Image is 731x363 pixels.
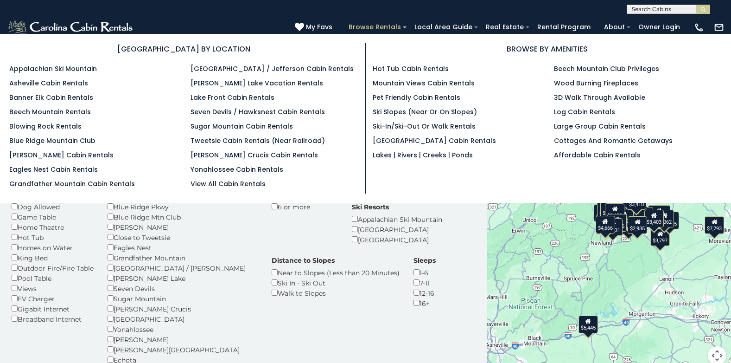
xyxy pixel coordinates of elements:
a: Eagles Nest Cabin Rentals [9,165,98,174]
div: $8,588 [594,204,614,222]
div: $4,936 [607,214,627,232]
img: mail-regular-white.png [714,22,724,32]
div: $4,666 [596,216,615,233]
a: [PERSON_NAME] Cabin Rentals [9,150,114,160]
div: Blue Ridge Pkwy [108,201,258,212]
div: Near to Slopes (Less than 20 Minutes) [272,267,400,278]
a: About [599,20,629,34]
img: phone-regular-white.png [694,22,704,32]
a: Asheville Cabin Rentals [9,78,88,88]
a: [GEOGRAPHIC_DATA] Cabin Rentals [373,136,496,145]
a: Seven Devils / Hawksnest Cabin Rentals [191,107,325,117]
a: My Favs [295,22,335,32]
div: Walk to Slopes [272,288,400,298]
div: $7,293 [705,216,725,234]
div: Pool Table [12,273,94,283]
div: Dog Allowed [12,201,94,212]
div: Homes on Water [12,242,94,253]
img: White-1-2.png [7,18,135,37]
a: Banner Elk Cabin Rentals [9,93,93,102]
a: Grandfather Mountain Cabin Rentals [9,179,135,188]
div: $3,797 [651,228,670,246]
div: [PERSON_NAME] [108,334,258,344]
div: [PERSON_NAME] Crucis [108,304,258,314]
div: Grandfather Mountain [108,253,258,263]
div: $4,062 [655,210,674,227]
div: 1-6 [413,267,436,278]
a: Owner Login [634,20,685,34]
a: Yonahlossee Cabin Rentals [191,165,283,174]
a: 3D Walk Through Available [554,93,645,102]
div: 12-16 [413,288,436,298]
div: Appalachian Ski Mountain [352,214,442,224]
div: [PERSON_NAME][GEOGRAPHIC_DATA] [108,344,258,355]
a: Mountain Views Cabin Rentals [373,78,475,88]
a: Ski-in/Ski-Out or Walk Rentals [373,122,476,131]
a: Appalachian Ski Mountain [9,64,97,73]
div: $5,492 [597,200,617,218]
div: Eagles Nest [108,242,258,253]
div: Yonahlossee [108,324,258,334]
a: [PERSON_NAME] Lake Vacation Rentals [191,78,323,88]
a: Blue Ridge Mountain Club [9,136,95,145]
a: Lakes | Rivers | Creeks | Ponds [373,150,473,160]
label: Distance to Slopes [272,256,335,265]
a: [PERSON_NAME] Crucis Cabin Rentals [191,150,318,160]
a: Real Estate [481,20,528,34]
a: Local Area Guide [410,20,477,34]
a: Hot Tub Cabin Rentals [373,64,449,73]
h3: BROWSE BY AMENITIES [373,43,722,55]
div: EV Charger [12,293,94,304]
a: Sugar Mountain Cabin Rentals [191,122,293,131]
a: Cottages and Romantic Getaways [554,136,673,145]
div: Views [12,283,94,293]
div: $3,574 [600,201,620,219]
a: Browse Rentals [344,20,406,34]
a: Blowing Rock Rentals [9,122,82,131]
div: Home Theatre [12,222,94,232]
div: [PERSON_NAME] [108,222,258,232]
div: Hot Tub [12,232,94,242]
div: $3,403 [644,210,664,227]
a: Tweetsie Cabin Rentals (Near Railroad) [191,136,325,145]
h3: [GEOGRAPHIC_DATA] BY LOCATION [9,43,358,55]
div: [GEOGRAPHIC_DATA] [352,224,442,234]
div: Outdoor Fire/Fire Table [12,263,94,273]
label: Ski Resorts [352,202,389,212]
div: [PERSON_NAME] Lake [108,273,258,283]
a: Large Group Cabin Rentals [554,122,646,131]
div: $5,445 [578,316,598,333]
div: Seven Devils [108,283,258,293]
div: Game Table [12,212,94,222]
div: Broadband Internet [12,314,94,324]
div: 16+ [413,298,436,308]
div: $10,473 [648,205,670,223]
a: Ski Slopes (Near or On Slopes) [373,107,477,117]
div: Gigabit Internet [12,304,94,314]
div: $3,402 [605,203,625,221]
span: My Favs [306,22,332,32]
div: Ski In - Ski Out [272,278,400,288]
div: 6 or more [272,201,338,212]
div: Blue Ridge Mtn Club [108,212,258,222]
div: $4,332 [628,206,647,223]
a: Beech Mountain Club Privileges [554,64,659,73]
div: Close to Tweetsie [108,232,258,242]
div: $2,935 [628,216,647,234]
div: 7-11 [413,278,436,288]
a: Affordable Cabin Rentals [554,150,641,160]
a: Beech Mountain Rentals [9,107,91,117]
label: Sleeps [413,256,436,265]
div: [GEOGRAPHIC_DATA] [352,234,442,245]
a: Wood Burning Fireplaces [554,78,638,88]
a: Rental Program [533,20,595,34]
a: Log Cabin Rentals [554,107,615,117]
a: [GEOGRAPHIC_DATA] / Jefferson Cabin Rentals [191,64,354,73]
a: Lake Front Cabin Rentals [191,93,274,102]
div: [GEOGRAPHIC_DATA] / [PERSON_NAME] [108,263,258,273]
a: View All Cabin Rentals [191,179,266,188]
div: King Bed [12,253,94,263]
div: Sugar Mountain [108,293,258,304]
div: [GEOGRAPHIC_DATA] [108,314,258,324]
a: Pet Friendly Cabin Rentals [373,93,460,102]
